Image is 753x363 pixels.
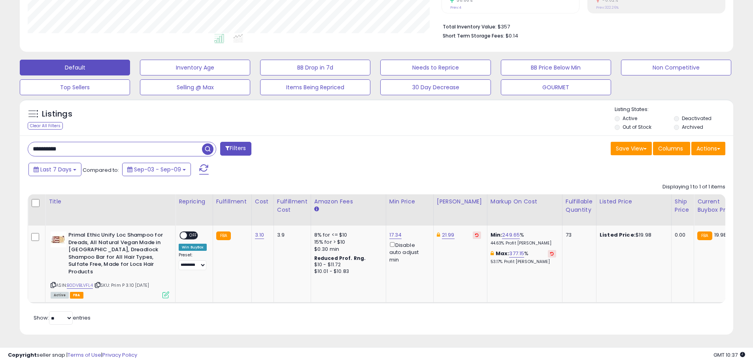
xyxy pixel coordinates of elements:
[437,232,440,237] i: This overrides the store level Dynamic Max Price for this listing
[566,197,593,214] div: Fulfillable Quantity
[450,5,461,10] small: Prev: 4
[491,251,494,256] i: This overrides the store level max markup for this listing
[501,60,611,75] button: BB Price Below Min
[255,197,270,206] div: Cost
[314,239,380,246] div: 15% for > $10
[8,352,137,359] div: seller snap | |
[179,252,207,270] div: Preset:
[550,252,554,256] i: Revert to store-level Max Markup
[475,233,479,237] i: Revert to store-level Dynamic Max Price
[314,255,366,261] b: Reduced Prof. Rng.
[611,142,652,155] button: Save View
[491,197,559,206] div: Markup on Cost
[491,250,556,265] div: %
[42,109,72,120] h5: Listings
[697,197,738,214] div: Current Buybox Price
[260,60,370,75] button: BB Drop in 7d
[122,163,191,176] button: Sep-03 - Sep-09
[314,261,380,268] div: $10 - $11.72
[134,166,181,173] span: Sep-03 - Sep-09
[600,231,636,239] b: Listed Price:
[20,79,130,95] button: Top Sellers
[51,231,66,247] img: 4193T6PqhSL._SL40_.jpg
[68,351,101,359] a: Terms of Use
[380,60,491,75] button: Needs to Reprice
[501,79,611,95] button: GOURMET
[380,79,491,95] button: 30 Day Decrease
[260,79,370,95] button: Items Being Repriced
[8,351,37,359] strong: Copyright
[442,231,455,239] a: 21.99
[566,231,590,239] div: 73
[675,231,688,239] div: 0.00
[443,21,719,31] li: $357
[615,106,733,113] p: Listing States:
[509,250,524,258] a: 377.15
[487,194,562,226] th: The percentage added to the cost of goods (COGS) that forms the calculator for Min & Max prices.
[662,183,725,191] div: Displaying 1 to 1 of 1 items
[314,206,319,213] small: Amazon Fees.
[51,292,69,299] span: All listings currently available for purchase on Amazon
[277,231,305,239] div: 3.9
[697,231,712,240] small: FBA
[34,314,91,322] span: Show: entries
[314,268,380,275] div: $10.01 - $10.83
[623,115,637,122] label: Active
[596,5,619,10] small: Prev: 322.26%
[658,145,683,152] span: Columns
[314,246,380,253] div: $0.30 min
[40,166,72,173] span: Last 7 Days
[623,124,651,130] label: Out of Stock
[600,197,668,206] div: Listed Price
[51,231,169,297] div: ASIN:
[682,124,703,130] label: Archived
[653,142,690,155] button: Columns
[443,32,504,39] b: Short Term Storage Fees:
[67,282,93,289] a: B0DVBLVFL4
[179,197,209,206] div: Repricing
[496,250,510,257] b: Max:
[506,32,518,39] span: $0.14
[621,60,731,75] button: Non Competitive
[682,115,711,122] label: Deactivated
[491,231,502,239] b: Min:
[28,122,63,130] div: Clear All Filters
[314,231,380,239] div: 8% for <= $10
[714,231,727,239] span: 19.98
[140,79,250,95] button: Selling @ Max
[28,163,81,176] button: Last 7 Days
[491,241,556,246] p: 44.63% Profit [PERSON_NAME]
[216,197,248,206] div: Fulfillment
[713,351,745,359] span: 2025-09-17 10:37 GMT
[83,166,119,174] span: Compared to:
[389,241,427,263] div: Disable auto adjust min
[220,142,251,156] button: Filters
[314,197,383,206] div: Amazon Fees
[187,232,200,239] span: OFF
[600,231,665,239] div: $19.98
[277,197,308,214] div: Fulfillment Cost
[502,231,520,239] a: 249.65
[216,231,231,240] small: FBA
[491,259,556,265] p: 53.17% Profit [PERSON_NAME]
[255,231,264,239] a: 3.10
[389,231,402,239] a: 17.34
[437,197,484,206] div: [PERSON_NAME]
[94,282,149,288] span: | SKU: Prim P 3.10 [DATE]
[49,197,172,206] div: Title
[68,231,164,277] b: Primal Ethic Unify Loc Shampoo for Dreads, All Natural Vegan Made in [GEOGRAPHIC_DATA], Dreadlock...
[443,23,496,30] b: Total Inventory Value:
[389,197,430,206] div: Min Price
[179,244,207,251] div: Win BuyBox
[691,142,725,155] button: Actions
[70,292,83,299] span: FBA
[102,351,137,359] a: Privacy Policy
[675,197,691,214] div: Ship Price
[140,60,250,75] button: Inventory Age
[20,60,130,75] button: Default
[491,231,556,246] div: %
